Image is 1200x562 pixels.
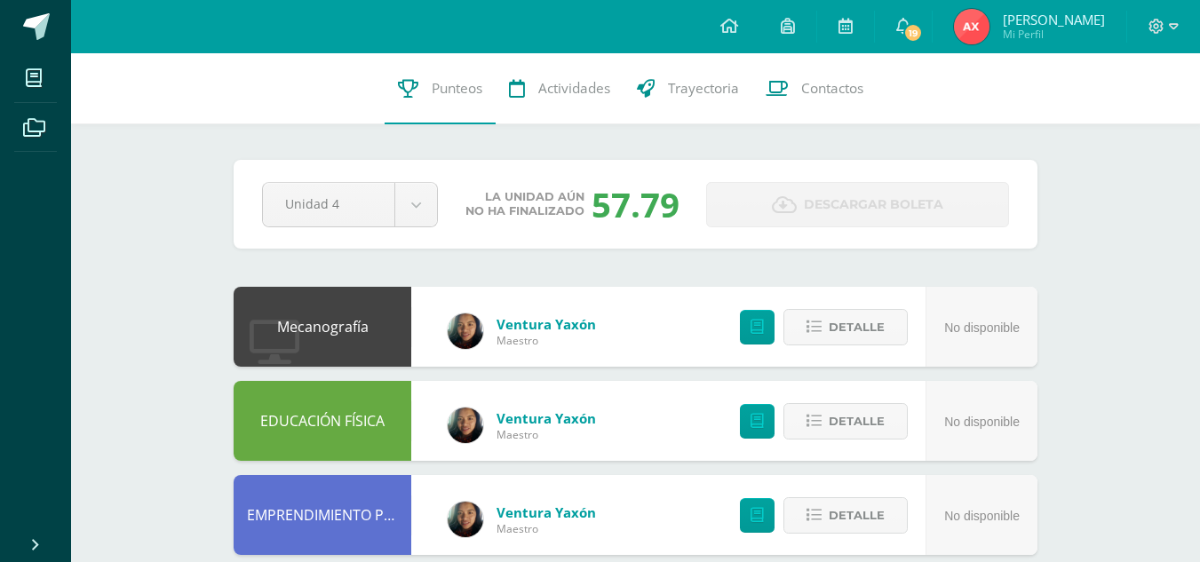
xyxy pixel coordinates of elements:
[944,509,1020,523] span: No disponible
[752,53,877,124] a: Contactos
[592,181,679,227] div: 57.79
[497,409,596,427] a: Ventura Yaxón
[801,79,863,98] span: Contactos
[448,408,483,443] img: 8175af1d143b9940f41fde7902e8cac3.png
[497,503,596,521] a: Ventura Yaxón
[497,333,596,348] span: Maestro
[783,309,908,345] button: Detalle
[497,521,596,536] span: Maestro
[496,53,624,124] a: Actividades
[465,190,584,218] span: La unidad aún no ha finalizado
[829,499,885,532] span: Detalle
[385,53,496,124] a: Punteos
[668,79,739,98] span: Trayectoria
[829,311,885,344] span: Detalle
[538,79,610,98] span: Actividades
[285,183,372,225] span: Unidad 4
[783,403,908,439] button: Detalle
[497,427,596,442] span: Maestro
[448,313,483,349] img: 8175af1d143b9940f41fde7902e8cac3.png
[1003,11,1105,28] span: [PERSON_NAME]
[783,497,908,534] button: Detalle
[234,287,411,367] div: Mecanografía
[497,315,596,333] a: Ventura Yaxón
[944,415,1020,429] span: No disponible
[263,183,437,226] a: Unidad 4
[954,9,989,44] img: c2ef51f4a47a69a9cd63e7aa92fa093c.png
[829,405,885,438] span: Detalle
[903,23,923,43] span: 19
[234,475,411,555] div: EMPRENDIMIENTO PARA LA PRODUCTIVIDAD
[234,381,411,461] div: EDUCACIÓN FÍSICA
[804,183,943,226] span: Descargar boleta
[448,502,483,537] img: 8175af1d143b9940f41fde7902e8cac3.png
[944,321,1020,335] span: No disponible
[624,53,752,124] a: Trayectoria
[1003,27,1105,42] span: Mi Perfil
[432,79,482,98] span: Punteos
